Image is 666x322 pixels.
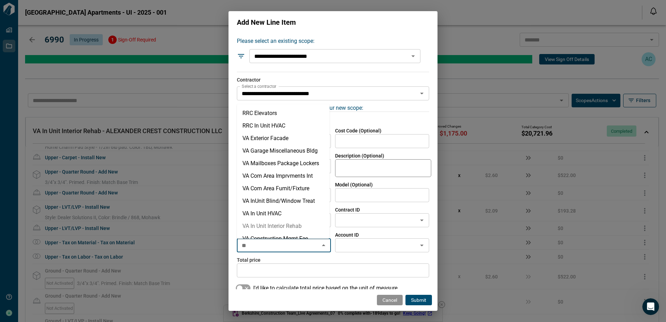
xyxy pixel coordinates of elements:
li: VA InUnit Blind/Window Treat [237,195,330,207]
span: Account ID [335,231,429,238]
li: VA Garage Miscellaneous Bldg [237,145,330,157]
li: VA Mailboxes Package Lockers [237,157,330,170]
li: VA In Unit HVAC [237,207,330,220]
button: Open [417,215,427,225]
li: VA In Unit Interior Rehab [237,220,330,232]
label: Please select an existing scope: [237,37,420,45]
button: Open [417,240,427,250]
span: Cost Code (Optional) [335,128,381,133]
button: Open [417,89,427,98]
p: Contractor [237,76,429,84]
button: Open [408,51,418,61]
span: Contract ID [335,206,429,213]
button: Close [319,240,328,250]
iframe: Intercom live chat [642,298,659,315]
span: Model (Optional) [335,181,429,188]
li: VA Exterior Facade [237,132,330,145]
label: Select a contractor [242,83,276,89]
span: Description (Optional) [335,152,429,159]
li: VA Com Area Furnit/Fixture [237,182,330,195]
li: RRC Elevators [237,107,330,120]
span: Add New Line Item [237,18,296,26]
li: VA Construction Mgmt Fee [237,232,330,245]
li: VA Com Area Imprvments Int [237,170,330,182]
button: Cancel [377,295,403,305]
span: I'd like to calculate total price based on the unit of measure [253,284,397,292]
span: Total price [237,256,429,263]
li: RRC In Unit HVAC [237,120,330,132]
button: Submit [405,295,432,305]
